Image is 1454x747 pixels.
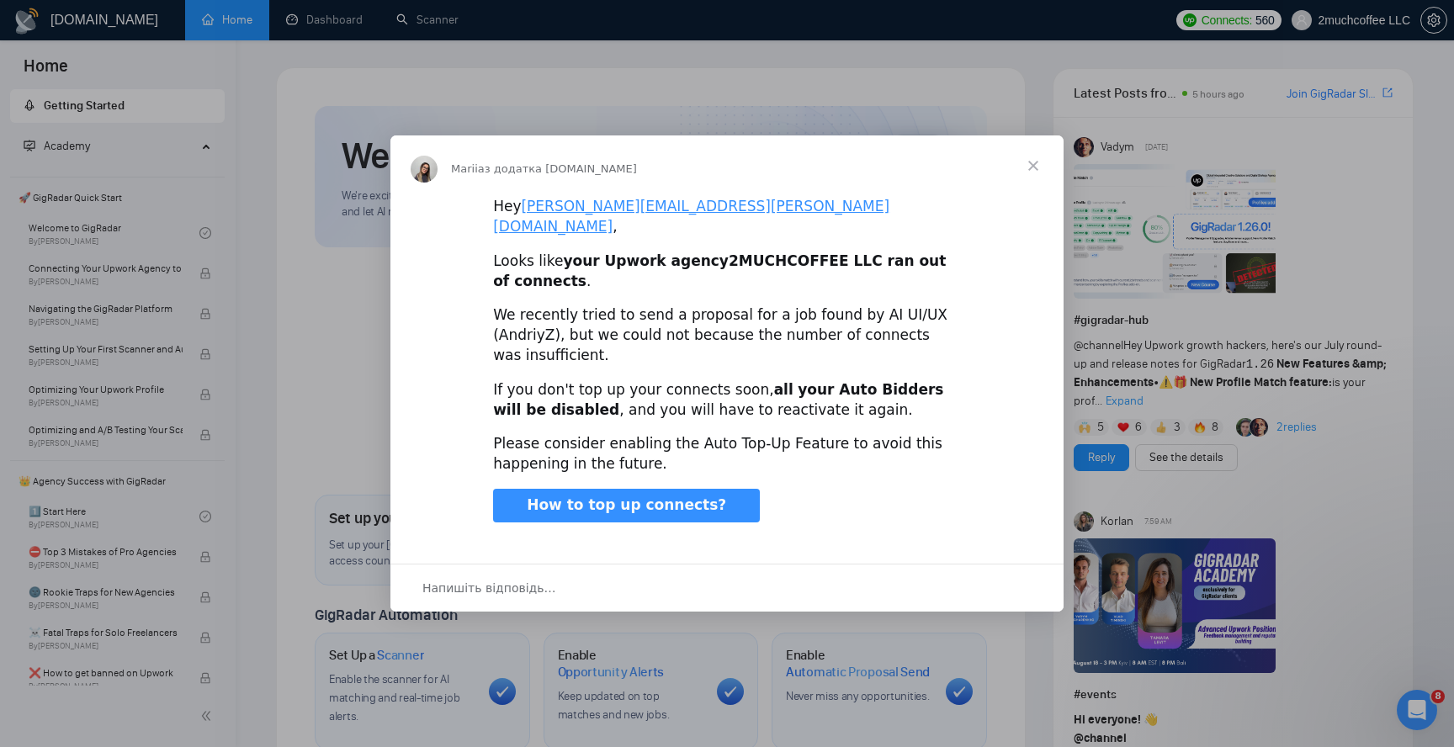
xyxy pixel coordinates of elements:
[493,198,889,235] a: [PERSON_NAME][EMAIL_ADDRESS][PERSON_NAME][DOMAIN_NAME]
[1003,135,1064,196] span: Закрити
[493,380,961,421] div: If you don't top up your connects soon, , and you will have to reactivate it again.
[493,252,961,292] div: Looks like .
[390,564,1064,612] div: Відкрити бесіду й відповісти
[493,197,961,237] div: Hey ,
[493,434,961,474] div: Please consider enabling the Auto Top-Up Feature to avoid this happening in the future.
[451,162,485,175] span: Mariia
[493,489,760,522] a: How to top up connects?
[774,381,793,398] b: all
[422,577,556,599] span: Напишіть відповідь…
[563,252,729,269] b: your Upwork agency
[485,162,637,175] span: з додатка [DOMAIN_NAME]
[527,496,726,513] span: How to top up connects?
[411,156,438,183] img: Profile image for Mariia
[493,305,961,365] div: We recently tried to send a proposal for a job found by AI UI/UX (AndriyZ), but we could not beca...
